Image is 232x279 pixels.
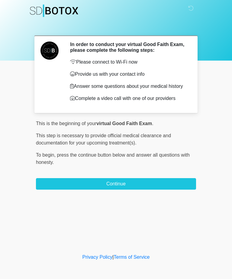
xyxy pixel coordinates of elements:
[114,254,150,260] a: Terms of Service
[70,58,187,66] p: Please connect to Wi-Fi now
[70,83,187,90] p: Answer some questions about your medical history
[82,254,113,260] a: Privacy Policy
[70,71,187,78] p: Provide us with your contact info
[70,95,187,102] p: Complete a video call with one of our providers
[36,152,57,158] span: To begin,
[40,42,59,60] img: Agent Avatar
[36,178,196,190] button: Continue
[31,22,201,33] h1: ‎ ‎
[30,5,78,17] img: SDBotox Logo
[70,42,187,53] h2: In order to conduct your virtual Good Faith Exam, please complete the following steps:
[36,133,171,145] span: This step is necessary to provide official medical clearance and documentation for your upcoming ...
[96,121,152,126] strong: virtual Good Faith Exam
[112,254,114,260] a: |
[152,121,153,126] span: .
[36,152,190,165] span: press the continue button below and answer all questions with honesty.
[36,121,96,126] span: This is the beginning of your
